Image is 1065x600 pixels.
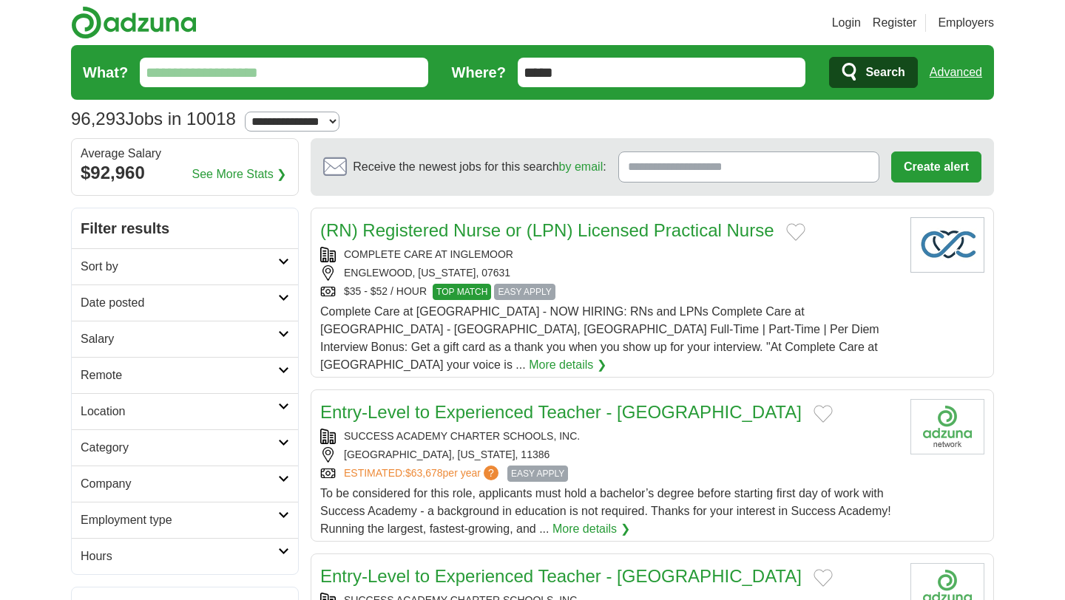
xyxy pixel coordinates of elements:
span: EASY APPLY [494,284,555,300]
div: SUCCESS ACADEMY CHARTER SCHOOLS, INC. [320,429,899,444]
span: Complete Care at [GEOGRAPHIC_DATA] - NOW HIRING: RNs and LPNs Complete Care at [GEOGRAPHIC_DATA] ... [320,305,879,371]
div: $92,960 [81,160,289,186]
h2: Salary [81,330,278,348]
span: EASY APPLY [507,466,568,482]
div: [GEOGRAPHIC_DATA], [US_STATE], 11386 [320,447,899,463]
span: To be considered for this role, applicants must hold a bachelor’s degree before starting first da... [320,487,891,535]
a: See More Stats ❯ [192,166,287,183]
a: ESTIMATED:$63,678per year? [344,466,501,482]
a: (RN) Registered Nurse or (LPN) Licensed Practical Nurse [320,220,774,240]
button: Add to favorite jobs [786,223,805,241]
div: COMPLETE CARE AT INGLEMOOR [320,247,899,262]
label: Where? [452,61,506,83]
h2: Employment type [81,511,278,529]
button: Add to favorite jobs [814,405,833,423]
a: Date posted [72,284,298,321]
span: 96,293 [71,106,125,132]
a: Register [873,14,917,32]
div: Average Salary [81,148,289,160]
a: Company [72,466,298,502]
a: Employment type [72,502,298,538]
img: Adzuna logo [71,6,197,39]
a: Sort by [72,248,298,284]
span: $63,678 [405,467,443,479]
a: Location [72,393,298,429]
h2: Remote [81,367,278,384]
h2: Company [81,475,278,493]
h1: Jobs in 10018 [71,109,236,129]
button: Search [829,57,917,88]
label: What? [83,61,128,83]
a: Remote [72,357,298,393]
a: Entry-Level to Experienced Teacher - [GEOGRAPHIC_DATA] [320,566,802,586]
img: Company logo [910,217,984,273]
span: Search [865,58,905,87]
h2: Sort by [81,258,278,276]
a: Employers [938,14,994,32]
a: Advanced [930,58,982,87]
h2: Date posted [81,294,278,312]
a: More details ❯ [529,356,606,374]
button: Add to favorite jobs [814,569,833,587]
div: ENGLEWOOD, [US_STATE], 07631 [320,265,899,281]
span: Receive the newest jobs for this search : [353,158,606,176]
a: Salary [72,321,298,357]
span: ? [484,466,498,480]
a: More details ❯ [552,520,630,538]
a: Login [832,14,861,32]
button: Create alert [891,151,981,183]
div: $35 - $52 / HOUR [320,284,899,300]
a: Category [72,429,298,466]
a: Hours [72,538,298,574]
h2: Location [81,403,278,420]
h2: Filter results [72,208,298,248]
h2: Category [81,439,278,457]
h2: Hours [81,548,278,565]
span: TOP MATCH [433,284,491,300]
a: Entry-Level to Experienced Teacher - [GEOGRAPHIC_DATA] [320,402,802,422]
img: Company logo [910,399,984,454]
a: by email [559,160,603,173]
